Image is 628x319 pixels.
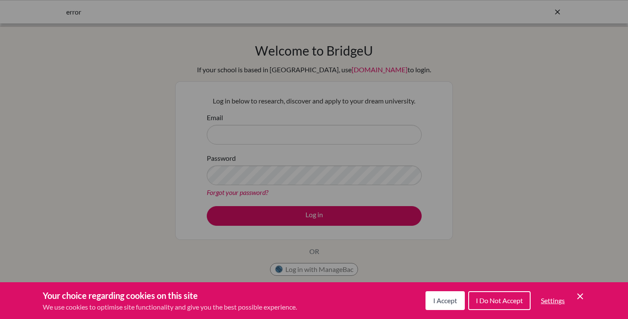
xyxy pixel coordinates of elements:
[468,291,531,310] button: I Do Not Accept
[426,291,465,310] button: I Accept
[433,296,457,304] span: I Accept
[534,292,572,309] button: Settings
[575,291,585,301] button: Save and close
[43,302,297,312] p: We use cookies to optimise site functionality and give you the best possible experience.
[43,289,297,302] h3: Your choice regarding cookies on this site
[476,296,523,304] span: I Do Not Accept
[541,296,565,304] span: Settings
